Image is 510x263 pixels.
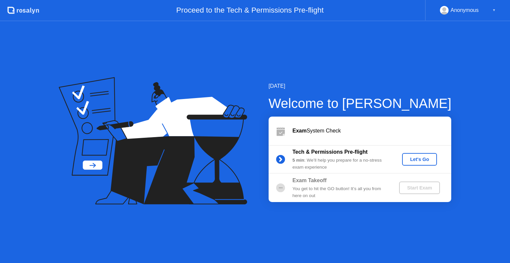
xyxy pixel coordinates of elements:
b: Exam Takeoff [293,178,327,183]
div: Let's Go [405,157,434,162]
b: Tech & Permissions Pre-flight [293,149,368,155]
b: 5 min [293,158,304,163]
div: Welcome to [PERSON_NAME] [269,93,452,113]
div: Start Exam [402,185,437,190]
div: : We’ll help you prepare for a no-stress exam experience [293,157,388,171]
div: ▼ [492,6,496,15]
div: [DATE] [269,82,452,90]
div: Anonymous [451,6,479,15]
button: Let's Go [402,153,437,166]
div: You get to hit the GO button! It’s all you from here on out [293,185,388,199]
button: Start Exam [399,182,440,194]
div: System Check [293,127,451,135]
b: Exam [293,128,307,133]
